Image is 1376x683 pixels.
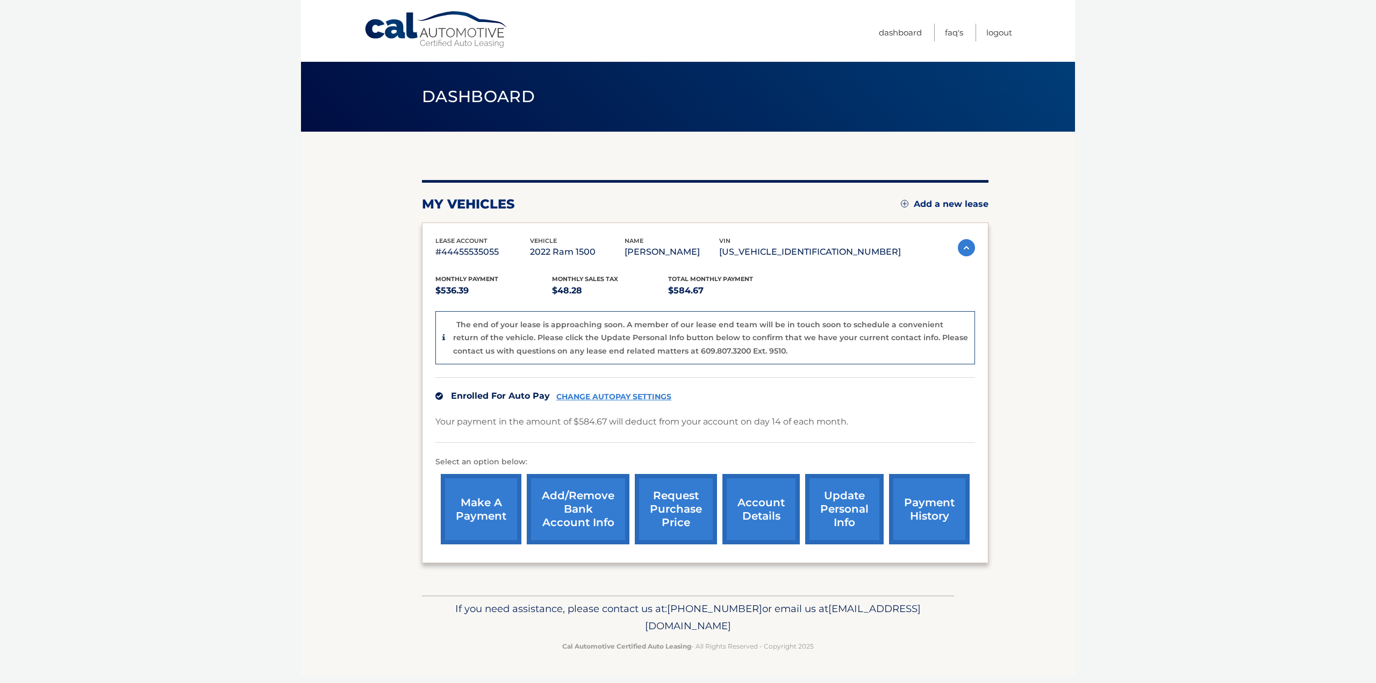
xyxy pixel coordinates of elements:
[441,474,521,544] a: make a payment
[552,275,618,283] span: Monthly sales Tax
[435,414,848,429] p: Your payment in the amount of $584.67 will deduct from your account on day 14 of each month.
[986,24,1012,41] a: Logout
[556,392,671,401] a: CHANGE AUTOPAY SETTINGS
[958,239,975,256] img: accordion-active.svg
[435,456,975,469] p: Select an option below:
[422,87,535,106] span: Dashboard
[527,474,629,544] a: Add/Remove bank account info
[805,474,884,544] a: update personal info
[879,24,922,41] a: Dashboard
[435,245,530,260] p: #44455535055
[530,245,625,260] p: 2022 Ram 1500
[625,237,643,245] span: name
[435,237,488,245] span: lease account
[435,283,552,298] p: $536.39
[422,196,515,212] h2: my vehicles
[889,474,970,544] a: payment history
[429,641,947,652] p: - All Rights Reserved - Copyright 2025
[719,245,901,260] p: [US_VEHICLE_IDENTIFICATION_NUMBER]
[453,320,968,356] p: The end of your lease is approaching soon. A member of our lease end team will be in touch soon t...
[645,602,921,632] span: [EMAIL_ADDRESS][DOMAIN_NAME]
[668,283,785,298] p: $584.67
[635,474,717,544] a: request purchase price
[429,600,947,635] p: If you need assistance, please contact us at: or email us at
[901,200,908,207] img: add.svg
[668,275,753,283] span: Total Monthly Payment
[625,245,719,260] p: [PERSON_NAME]
[945,24,963,41] a: FAQ's
[719,237,730,245] span: vin
[562,642,691,650] strong: Cal Automotive Certified Auto Leasing
[722,474,800,544] a: account details
[667,602,762,615] span: [PHONE_NUMBER]
[451,391,550,401] span: Enrolled For Auto Pay
[435,392,443,400] img: check.svg
[364,11,509,49] a: Cal Automotive
[530,237,557,245] span: vehicle
[435,275,498,283] span: Monthly Payment
[552,283,669,298] p: $48.28
[901,199,988,210] a: Add a new lease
